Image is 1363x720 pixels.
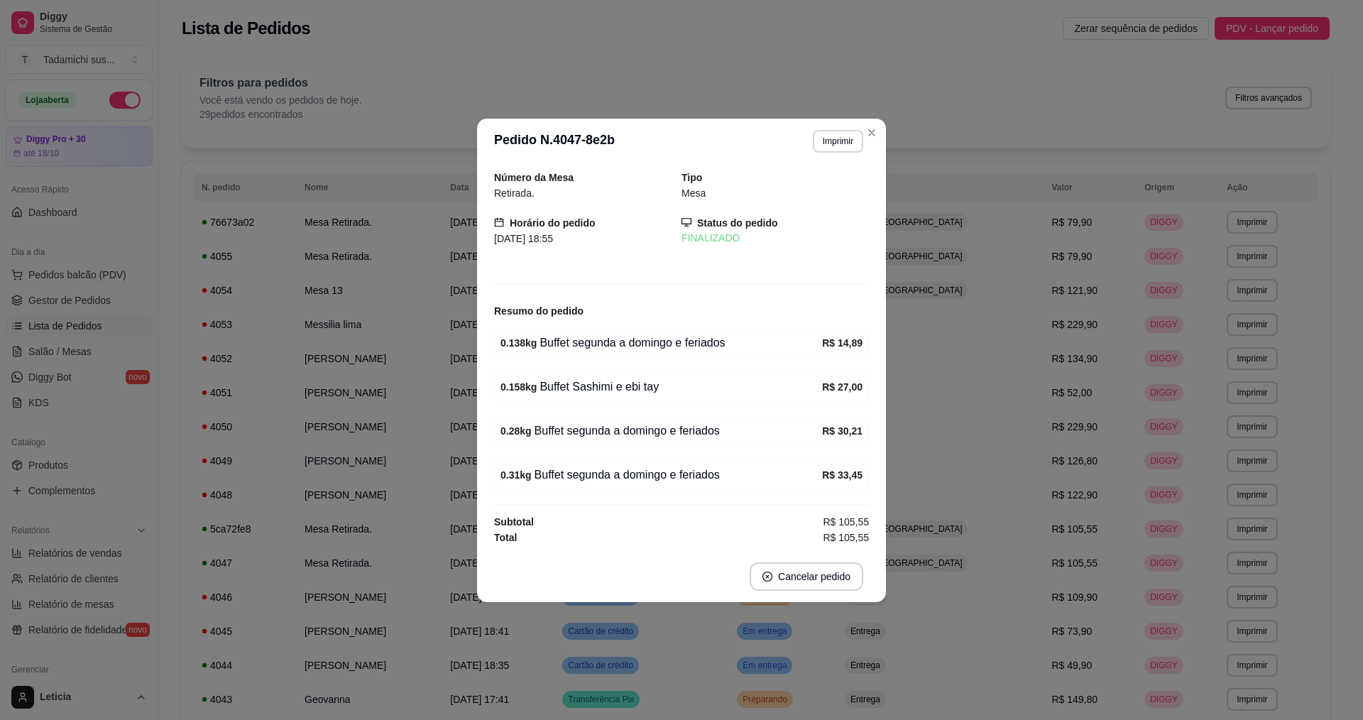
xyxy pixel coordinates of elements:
[822,469,863,481] strong: R$ 33,45
[510,217,596,229] strong: Horário do pedido
[860,121,883,144] button: Close
[681,187,706,199] span: Mesa
[494,305,584,317] strong: Resumo do pedido
[697,217,778,229] strong: Status do pedido
[823,530,869,545] span: R$ 105,55
[494,172,574,183] strong: Número da Mesa
[813,130,863,153] button: Imprimir
[681,231,869,246] div: FINALIZADO
[500,378,822,396] div: Buffet Sashimi e ebi tay
[500,334,822,351] div: Buffet segunda a domingo e feriados
[822,381,863,393] strong: R$ 27,00
[500,467,822,484] div: Buffet segunda a domingo e feriados
[494,217,504,227] span: calendar
[823,514,869,530] span: R$ 105,55
[750,562,863,591] button: close-circleCancelar pedido
[822,425,863,437] strong: R$ 30,21
[500,469,532,481] strong: 0.31 kg
[494,516,534,528] strong: Subtotal
[494,130,615,153] h3: Pedido N. 4047-8e2b
[494,233,553,244] span: [DATE] 18:55
[822,337,863,349] strong: R$ 14,89
[494,532,517,543] strong: Total
[500,422,822,440] div: Buffet segunda a domingo e feriados
[681,172,702,183] strong: Tipo
[500,381,537,393] strong: 0.158 kg
[494,187,535,199] span: Retirada.
[500,425,532,437] strong: 0.28 kg
[500,337,537,349] strong: 0.138 kg
[762,572,772,582] span: close-circle
[681,217,691,227] span: desktop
